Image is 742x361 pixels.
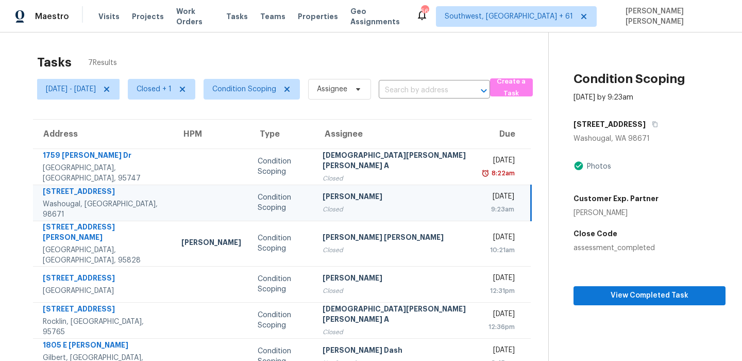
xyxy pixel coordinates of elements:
[574,243,726,253] div: assessment_completed
[574,119,646,129] h5: [STREET_ADDRESS]
[421,6,428,17] div: 561
[258,192,306,213] div: Condition Scoping
[574,74,685,84] h2: Condition Scoping
[260,11,285,22] span: Teams
[317,84,347,94] span: Assignee
[33,120,173,149] th: Address
[43,199,165,220] div: Washougal, [GEOGRAPHIC_DATA], 98671
[485,309,515,322] div: [DATE]
[582,289,717,302] span: View Completed Task
[43,286,165,296] div: [GEOGRAPHIC_DATA]
[88,58,117,68] span: 7 Results
[258,310,306,331] div: Condition Scoping
[495,76,528,100] span: Create a Task
[258,274,306,294] div: Condition Scoping
[43,304,165,317] div: [STREET_ADDRESS]
[176,6,214,27] span: Work Orders
[477,120,531,149] th: Due
[485,322,515,332] div: 12:36pm
[477,84,491,98] button: Open
[37,57,72,68] h2: Tasks
[226,13,248,20] span: Tasks
[173,120,249,149] th: HPM
[323,204,468,215] div: Closed
[181,237,241,250] div: [PERSON_NAME]
[35,11,69,22] span: Maestro
[485,273,515,286] div: [DATE]
[574,286,726,305] button: View Completed Task
[46,84,96,94] span: [DATE] - [DATE]
[621,6,727,27] span: [PERSON_NAME] [PERSON_NAME]
[43,150,165,163] div: 1759 [PERSON_NAME] Dr
[574,228,726,239] h5: Close Code
[485,286,515,296] div: 12:31pm
[485,191,514,204] div: [DATE]
[584,161,611,172] div: Photos
[350,6,404,27] span: Geo Assignments
[574,160,584,171] img: Artifact Present Icon
[323,245,468,255] div: Closed
[323,232,468,245] div: [PERSON_NAME] [PERSON_NAME]
[323,327,468,337] div: Closed
[43,340,165,353] div: 1805 E [PERSON_NAME]
[574,134,726,144] div: Washougal, WA 98671
[485,232,515,245] div: [DATE]
[323,150,468,173] div: [DEMOGRAPHIC_DATA][PERSON_NAME] [PERSON_NAME] A
[445,11,573,22] span: Southwest, [GEOGRAPHIC_DATA] + 61
[481,168,490,178] img: Overdue Alarm Icon
[212,84,276,94] span: Condition Scoping
[258,156,306,177] div: Condition Scoping
[574,92,633,103] div: [DATE] by 9:23am
[43,273,165,286] div: [STREET_ADDRESS]
[485,345,515,358] div: [DATE]
[132,11,164,22] span: Projects
[258,233,306,254] div: Condition Scoping
[323,191,468,204] div: [PERSON_NAME]
[98,11,120,22] span: Visits
[43,163,165,184] div: [GEOGRAPHIC_DATA], [GEOGRAPHIC_DATA], 95747
[574,208,659,218] div: [PERSON_NAME]
[43,222,165,245] div: [STREET_ADDRESS][PERSON_NAME]
[323,304,468,327] div: [DEMOGRAPHIC_DATA][PERSON_NAME] [PERSON_NAME] A
[646,115,660,134] button: Copy Address
[314,120,477,149] th: Assignee
[574,193,659,204] h5: Customer Exp. Partner
[137,84,172,94] span: Closed + 1
[323,273,468,286] div: [PERSON_NAME]
[43,186,165,199] div: [STREET_ADDRESS]
[490,78,533,96] button: Create a Task
[323,345,468,358] div: [PERSON_NAME] Dash
[490,168,515,178] div: 8:22am
[43,245,165,266] div: [GEOGRAPHIC_DATA], [GEOGRAPHIC_DATA], 95828
[485,155,515,168] div: [DATE]
[323,286,468,296] div: Closed
[249,120,314,149] th: Type
[485,245,515,255] div: 10:21am
[43,317,165,337] div: Rocklin, [GEOGRAPHIC_DATA], 95765
[485,204,514,215] div: 9:23am
[379,83,461,99] input: Search by address
[298,11,338,22] span: Properties
[323,173,468,184] div: Closed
